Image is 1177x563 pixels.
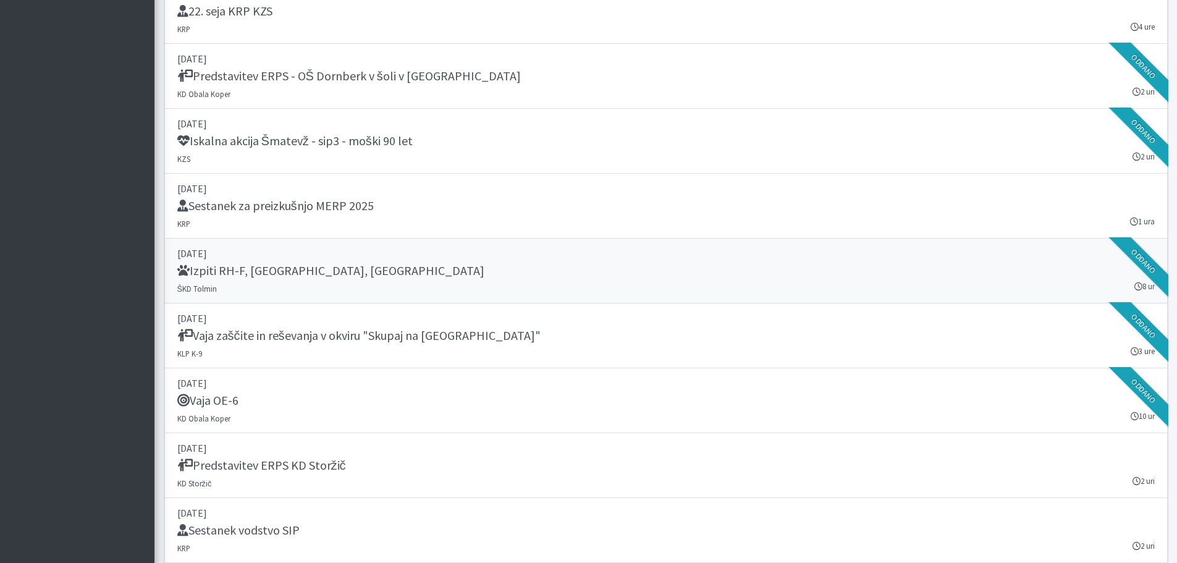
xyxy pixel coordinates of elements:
[177,154,190,164] small: KZS
[177,133,413,148] h5: Iskalna akcija Šmatevž - sip3 - moški 90 let
[177,543,190,553] small: KRP
[177,69,521,83] h5: Predstavitev ERPS - OŠ Dornberk v šoli v [GEOGRAPHIC_DATA]
[177,523,300,538] h5: Sestanek vodstvo SIP
[177,198,374,213] h5: Sestanek za preizkušnjo MERP 2025
[164,239,1168,303] a: [DATE] Izpiti RH-F, [GEOGRAPHIC_DATA], [GEOGRAPHIC_DATA] ŠKD Tolmin 8 ur Oddano
[177,24,190,34] small: KRP
[177,311,1155,326] p: [DATE]
[164,174,1168,239] a: [DATE] Sestanek za preizkušnjo MERP 2025 KRP 1 ura
[1131,21,1155,33] small: 4 ure
[177,349,202,358] small: KLP K-9
[177,458,346,473] h5: Predstavitev ERPS KD Storžič
[177,89,230,99] small: KD Obala Koper
[177,181,1155,196] p: [DATE]
[164,109,1168,174] a: [DATE] Iskalna akcija Šmatevž - sip3 - moški 90 let KZS 2 uri Oddano
[177,328,541,343] h5: Vaja zaščite in reševanja v okviru "Skupaj na [GEOGRAPHIC_DATA]"
[177,376,1155,391] p: [DATE]
[177,263,484,278] h5: Izpiti RH-F, [GEOGRAPHIC_DATA], [GEOGRAPHIC_DATA]
[1133,475,1155,487] small: 2 uri
[177,478,212,488] small: KD Storžič
[177,441,1155,455] p: [DATE]
[164,303,1168,368] a: [DATE] Vaja zaščite in reševanja v okviru "Skupaj na [GEOGRAPHIC_DATA]" KLP K-9 3 ure Oddano
[164,433,1168,498] a: [DATE] Predstavitev ERPS KD Storžič KD Storžič 2 uri
[1130,216,1155,227] small: 1 ura
[177,393,238,408] h5: Vaja OE-6
[1133,540,1155,552] small: 2 uri
[164,44,1168,109] a: [DATE] Predstavitev ERPS - OŠ Dornberk v šoli v [GEOGRAPHIC_DATA] KD Obala Koper 2 uri Oddano
[164,368,1168,433] a: [DATE] Vaja OE-6 KD Obala Koper 10 ur Oddano
[177,4,272,19] h5: 22. seja KRP KZS
[177,246,1155,261] p: [DATE]
[164,498,1168,563] a: [DATE] Sestanek vodstvo SIP KRP 2 uri
[177,413,230,423] small: KD Obala Koper
[177,219,190,229] small: KRP
[177,116,1155,131] p: [DATE]
[177,51,1155,66] p: [DATE]
[177,284,217,294] small: ŠKD Tolmin
[177,506,1155,520] p: [DATE]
